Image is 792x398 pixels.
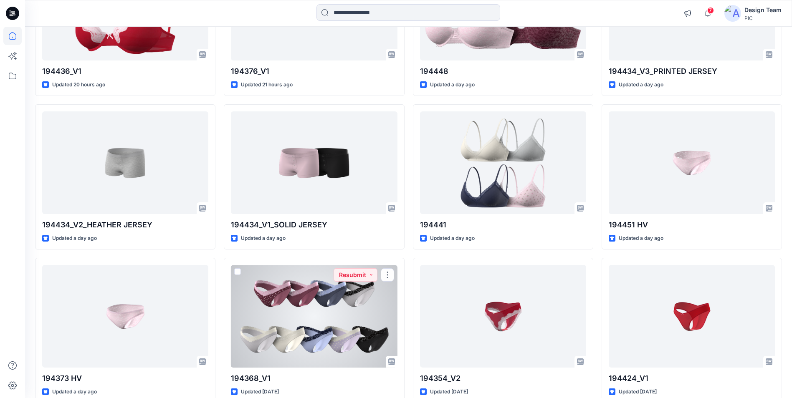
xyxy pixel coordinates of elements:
[724,5,741,22] img: avatar
[52,81,105,89] p: Updated 20 hours ago
[430,234,475,243] p: Updated a day ago
[420,65,586,77] p: 194448
[42,111,208,214] a: 194434_V2_HEATHER JERSEY
[619,234,663,243] p: Updated a day ago
[42,265,208,367] a: 194373 HV
[744,5,782,15] div: Design Team
[430,81,475,89] p: Updated a day ago
[52,234,97,243] p: Updated a day ago
[420,219,586,231] p: 194441
[231,265,397,367] a: 194368_V1
[241,234,286,243] p: Updated a day ago
[42,373,208,384] p: 194373 HV
[744,15,782,21] div: PIC
[231,219,397,231] p: 194434_V1_SOLID JERSEY
[52,388,97,396] p: Updated a day ago
[231,111,397,214] a: 194434_V1_SOLID JERSEY
[609,65,775,77] p: 194434_V3_PRINTED JERSEY
[430,388,468,396] p: Updated [DATE]
[619,388,657,396] p: Updated [DATE]
[609,219,775,231] p: 194451 HV
[609,265,775,367] a: 194424_V1
[231,65,397,77] p: 194376_V1
[420,111,586,214] a: 194441
[231,373,397,384] p: 194368_V1
[42,219,208,231] p: 194434_V2_HEATHER JERSEY
[420,373,586,384] p: 194354_V2
[609,111,775,214] a: 194451 HV
[619,81,663,89] p: Updated a day ago
[241,81,293,89] p: Updated 21 hours ago
[241,388,279,396] p: Updated [DATE]
[420,265,586,367] a: 194354_V2
[42,65,208,77] p: 194436_V1
[609,373,775,384] p: 194424_V1
[707,7,714,14] span: 7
